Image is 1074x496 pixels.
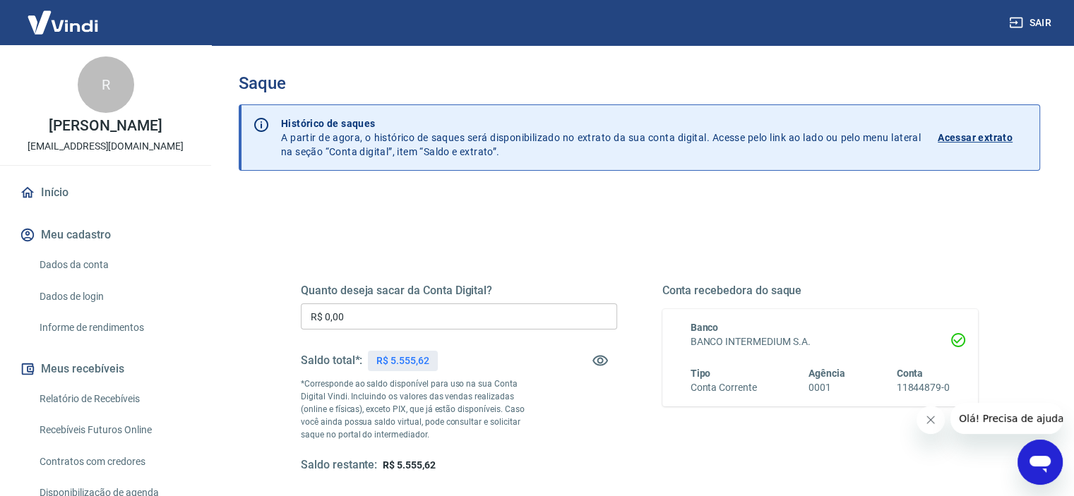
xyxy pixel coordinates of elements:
[917,406,945,434] iframe: Fechar mensagem
[301,377,538,441] p: *Corresponde ao saldo disponível para uso na sua Conta Digital Vindi. Incluindo os valores das ve...
[34,416,194,444] a: Recebíveis Futuros Online
[896,380,950,395] h6: 11844879-0
[896,368,923,379] span: Conta
[34,447,194,476] a: Contratos com credores
[34,282,194,311] a: Dados de login
[281,116,921,159] p: A partir de agora, o histórico de saques será disponibilizado no extrato da sua conta digital. Ac...
[691,380,757,395] h6: Conta Corrente
[8,10,119,21] span: Olá! Precisa de ajuda?
[34,250,194,279] a: Dados da conta
[301,353,362,368] h5: Saldo total*:
[691,334,950,349] h6: BANCO INTERMEDIUM S.A.
[662,284,979,298] h5: Conta recebedora do saque
[239,73,1040,93] h3: Saque
[691,368,711,379] span: Tipo
[938,131,1013,145] p: Acessar extrato
[809,368,845,379] span: Agência
[376,353,429,368] p: R$ 5.555,62
[49,119,162,133] p: [PERSON_NAME]
[17,1,109,44] img: Vindi
[34,313,194,342] a: Informe de rendimentos
[34,385,194,413] a: Relatório de Recebíveis
[950,403,1063,434] iframe: Mensagem da empresa
[1006,10,1057,36] button: Sair
[301,458,377,473] h5: Saldo restante:
[17,353,194,385] button: Meus recebíveis
[691,322,719,333] span: Banco
[28,139,184,154] p: [EMAIL_ADDRESS][DOMAIN_NAME]
[1018,440,1063,485] iframe: Botão para abrir a janela de mensagens
[383,459,435,471] span: R$ 5.555,62
[78,56,134,113] div: R
[281,116,921,131] p: Histórico de saques
[809,380,845,395] h6: 0001
[17,219,194,250] button: Meu cadastro
[17,177,194,208] a: Início
[938,116,1028,159] a: Acessar extrato
[301,284,617,298] h5: Quanto deseja sacar da Conta Digital?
